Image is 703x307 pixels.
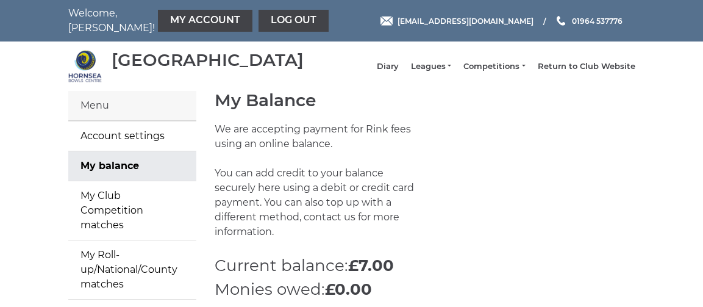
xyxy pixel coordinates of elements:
[325,280,372,299] strong: £0.00
[68,121,196,151] a: Account settings
[555,15,623,27] a: Phone us 01964 537776
[215,278,635,302] p: Monies owed:
[380,16,393,26] img: Email
[348,256,394,275] strong: £7.00
[68,240,196,299] a: My Roll-up/National/County matches
[68,49,102,83] img: Hornsea Bowls Centre
[398,16,533,25] span: [EMAIL_ADDRESS][DOMAIN_NAME]
[463,61,525,72] a: Competitions
[411,61,451,72] a: Leagues
[259,10,329,32] a: Log out
[68,151,196,181] a: My balance
[158,10,252,32] a: My Account
[377,61,399,72] a: Diary
[380,15,533,27] a: Email [EMAIL_ADDRESS][DOMAIN_NAME]
[538,61,635,72] a: Return to Club Website
[68,6,294,35] nav: Welcome, [PERSON_NAME]!
[572,16,623,25] span: 01964 537776
[215,91,635,110] h1: My Balance
[215,122,416,254] p: We are accepting payment for Rink fees using an online balance. You can add credit to your balanc...
[68,91,196,121] div: Menu
[68,181,196,240] a: My Club Competition matches
[215,254,635,278] p: Current balance:
[112,51,304,70] div: [GEOGRAPHIC_DATA]
[557,16,565,26] img: Phone us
